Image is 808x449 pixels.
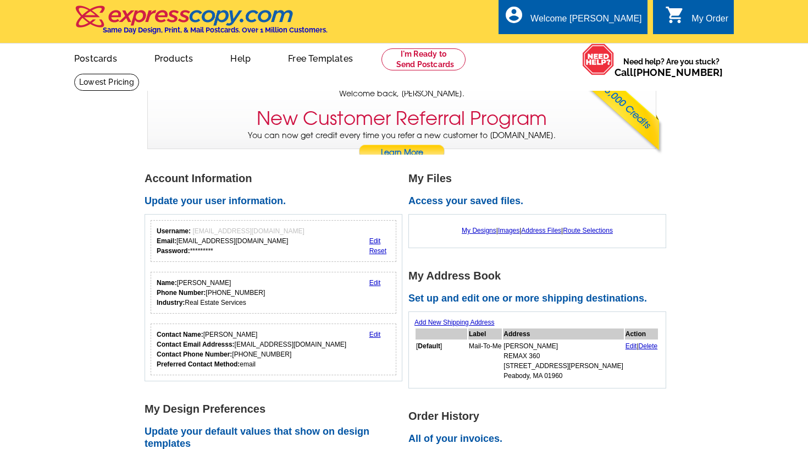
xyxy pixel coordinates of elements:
h3: New Customer Referral Program [257,107,547,130]
div: Welcome [PERSON_NAME] [530,14,641,29]
h2: Update your user information. [145,195,408,207]
a: Route Selections [563,227,613,234]
strong: Preferred Contact Method: [157,360,240,368]
h1: Order History [408,410,672,422]
strong: Industry: [157,299,185,306]
p: You can now get credit every time you refer a new customer to [DOMAIN_NAME]. [148,130,656,161]
th: Action [625,328,658,340]
td: [ ] [416,341,467,381]
h4: Same Day Design, Print, & Mail Postcards. Over 1 Million Customers. [103,26,328,34]
a: Free Templates [270,45,370,70]
a: Same Day Design, Print, & Mail Postcards. Over 1 Million Customers. [74,13,328,34]
strong: Contact Name: [157,331,203,338]
div: My Order [691,14,728,29]
td: [PERSON_NAME] REMAX 360 [STREET_ADDRESS][PERSON_NAME] Peabody, MA 01960 [503,341,623,381]
i: shopping_cart [665,5,685,25]
h1: My Files [408,173,672,184]
th: Address [503,328,623,340]
div: [PERSON_NAME] [PHONE_NUMBER] Real Estate Services [157,278,265,308]
h1: My Design Preferences [145,403,408,415]
img: help [582,43,615,75]
a: Delete [639,342,658,350]
a: Reset [369,247,386,255]
a: Edit [369,237,381,245]
div: | | | [414,220,660,241]
td: | [625,341,658,381]
th: Label [468,328,502,340]
strong: Email: [157,237,176,245]
b: Default [418,342,440,350]
td: Mail-To-Me [468,341,502,381]
a: Products [137,45,211,70]
h2: All of your invoices. [408,433,672,445]
a: Postcards [57,45,135,70]
a: My Designs [462,227,496,234]
a: Address Files [521,227,561,234]
div: Your personal details. [151,272,396,314]
a: Edit [369,331,381,338]
div: Who should we contact regarding order issues? [151,324,396,375]
a: Edit [369,279,381,287]
h2: Access your saved files. [408,195,672,207]
span: [EMAIL_ADDRESS][DOMAIN_NAME] [192,227,304,235]
strong: Contact Email Addresss: [157,341,235,348]
strong: Contact Phone Number: [157,351,232,358]
strong: Name: [157,279,177,287]
a: Edit [626,342,637,350]
span: Need help? Are you stuck? [615,56,728,78]
a: shopping_cart My Order [665,12,728,26]
a: [PHONE_NUMBER] [633,67,723,78]
h1: Account Information [145,173,408,184]
a: Add New Shipping Address [414,319,494,326]
div: Your login information. [151,220,396,262]
i: account_circle [504,5,524,25]
div: [PERSON_NAME] [EMAIL_ADDRESS][DOMAIN_NAME] [PHONE_NUMBER] email [157,330,346,369]
strong: Username: [157,227,191,235]
a: Images [498,227,519,234]
a: Learn More [358,145,445,161]
span: Welcome back, [PERSON_NAME]. [339,88,464,100]
a: Help [213,45,268,70]
span: Call [615,67,723,78]
h1: My Address Book [408,270,672,282]
strong: Password: [157,247,190,255]
h2: Set up and edit one or more shipping destinations. [408,293,672,305]
strong: Phone Number: [157,289,206,297]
